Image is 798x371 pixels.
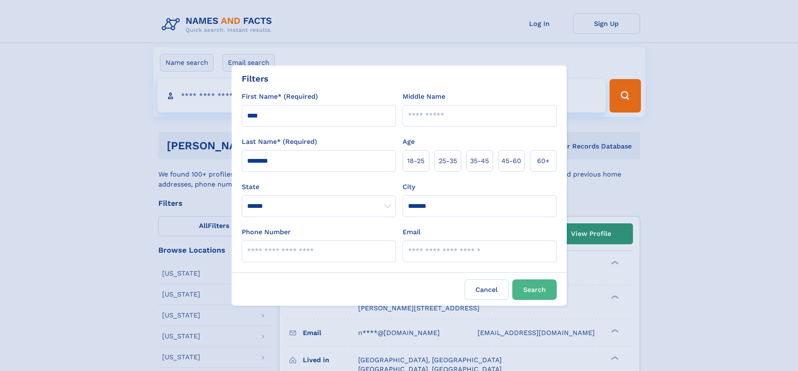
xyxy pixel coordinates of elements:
label: Phone Number [242,227,291,237]
span: 25‑35 [439,156,457,166]
span: 35‑45 [470,156,489,166]
span: 18‑25 [407,156,424,166]
label: Last Name* (Required) [242,137,317,147]
div: Filters [242,72,269,85]
label: State [242,182,396,192]
button: Search [512,279,557,300]
label: Cancel [465,279,509,300]
label: Middle Name [403,92,445,102]
label: Email [403,227,421,237]
label: Age [403,137,415,147]
label: City [403,182,415,192]
label: First Name* (Required) [242,92,318,102]
span: 45‑60 [501,156,521,166]
span: 60+ [537,156,550,166]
